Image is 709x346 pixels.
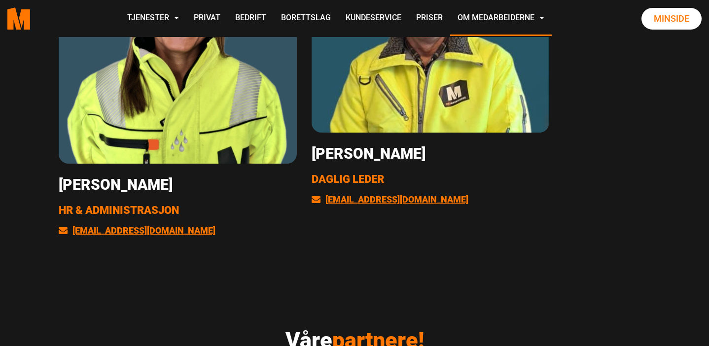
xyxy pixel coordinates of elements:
a: Priser [409,1,450,36]
h3: [PERSON_NAME] [59,176,297,194]
a: Om Medarbeiderne [450,1,552,36]
a: Minside [641,8,702,30]
a: Tjenester [120,1,186,36]
a: Kundeservice [338,1,409,36]
a: Bedrift [228,1,274,36]
span: HR & Administrasjon [59,204,179,216]
a: Borettslag [274,1,338,36]
a: [EMAIL_ADDRESS][DOMAIN_NAME] [312,194,468,205]
a: Privat [186,1,228,36]
span: Daglig leder [312,173,384,185]
h3: [PERSON_NAME] [312,145,550,163]
a: [EMAIL_ADDRESS][DOMAIN_NAME] [59,225,215,236]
